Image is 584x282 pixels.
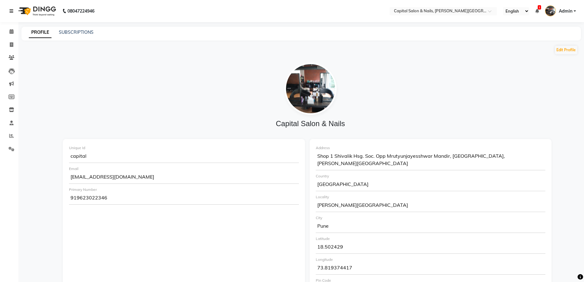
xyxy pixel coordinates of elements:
[316,151,546,170] div: Shop 1 Shivalik Hsg. Soc. Opp Mrutyunjayesshwar Mandir, [GEOGRAPHIC_DATA], [PERSON_NAME][GEOGRAPH...
[316,257,546,262] div: Longitude
[69,192,299,205] div: 919623022346
[69,151,299,163] div: capital
[316,194,546,200] div: Locality
[316,200,546,212] div: [PERSON_NAME][GEOGRAPHIC_DATA]
[545,6,556,16] img: Admin
[67,2,94,20] b: 08047224946
[63,119,558,128] h4: Capital Salon & Nails
[316,262,546,275] div: 73.819374417
[538,5,541,10] span: 1
[316,173,546,179] div: Country
[59,29,94,35] a: SUBSCRIPTIONS
[69,145,299,151] div: Unique Id
[29,27,52,38] a: PROFILE
[316,145,546,151] div: Address
[69,172,299,184] div: [EMAIL_ADDRESS][DOMAIN_NAME]
[316,236,546,241] div: Latitude
[316,221,546,233] div: Pune
[69,166,299,172] div: Email
[555,46,577,54] button: Edit Profile
[316,241,546,254] div: 18.502429
[535,8,539,14] a: 1
[316,179,546,191] div: [GEOGRAPHIC_DATA]
[559,8,572,14] span: Admin
[284,63,337,115] img: file_1595675614561.jpg
[16,2,58,20] img: logo
[316,215,546,221] div: City
[69,187,299,192] div: Primary Number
